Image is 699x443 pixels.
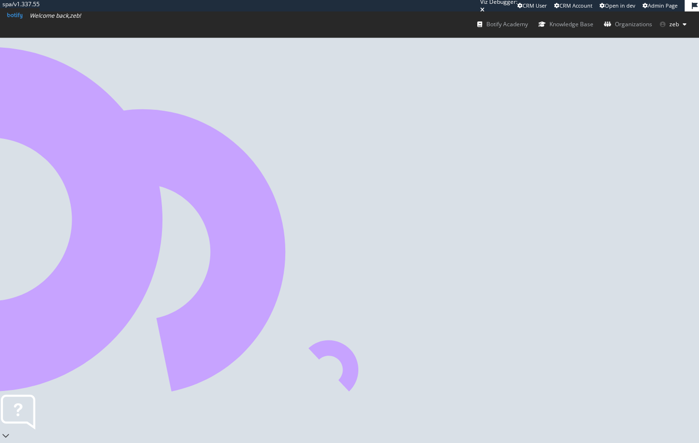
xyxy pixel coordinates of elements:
[477,20,528,29] div: Botify Academy
[604,11,652,37] a: Organizations
[600,2,635,10] a: Open in dev
[652,17,694,32] button: zeb
[604,20,652,29] div: Organizations
[554,2,592,10] a: CRM Account
[605,2,635,9] span: Open in dev
[648,2,677,9] span: Admin Page
[523,2,547,9] span: CRM User
[559,2,592,9] span: CRM Account
[538,20,593,29] div: Knowledge Base
[477,11,528,37] a: Botify Academy
[643,2,677,10] a: Admin Page
[538,11,593,37] a: Knowledge Base
[30,11,81,20] span: Welcome back, zeb !
[669,20,679,28] span: zeb
[517,2,547,10] a: CRM User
